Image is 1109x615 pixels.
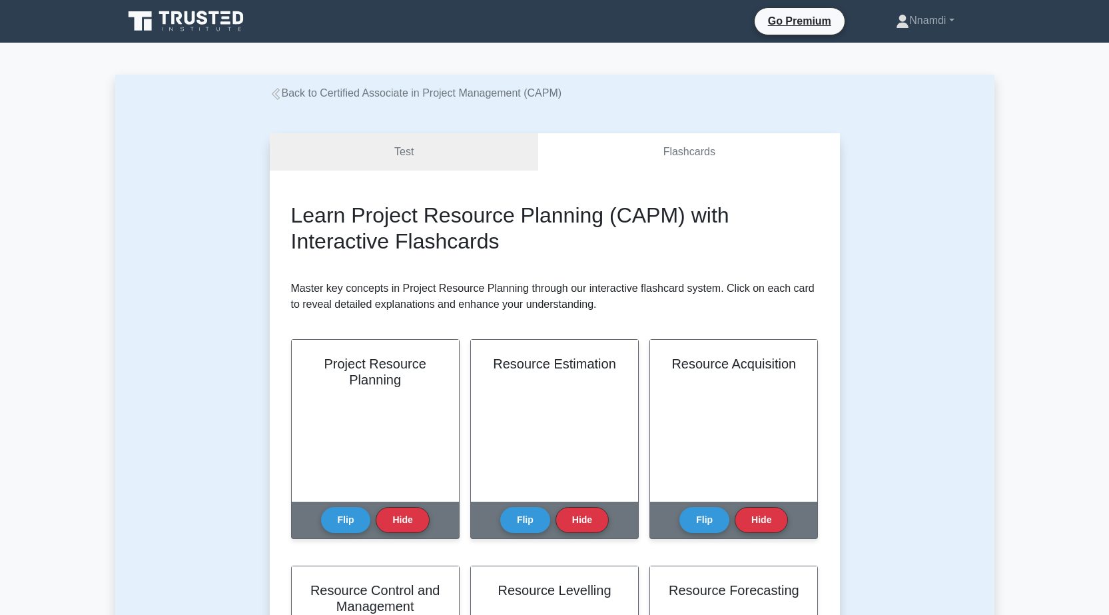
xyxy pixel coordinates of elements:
[679,507,729,533] button: Flip
[376,507,429,533] button: Hide
[308,356,443,388] h2: Project Resource Planning
[321,507,371,533] button: Flip
[735,507,788,533] button: Hide
[555,507,609,533] button: Hide
[760,13,839,29] a: Go Premium
[291,281,819,312] p: Master key concepts in Project Resource Planning through our interactive flashcard system. Click ...
[487,582,622,598] h2: Resource Levelling
[666,356,801,372] h2: Resource Acquisition
[500,507,550,533] button: Flip
[270,133,539,171] a: Test
[864,7,986,34] a: Nnamdi
[308,582,443,614] h2: Resource Control and Management
[487,356,622,372] h2: Resource Estimation
[538,133,839,171] a: Flashcards
[291,203,819,254] h2: Learn Project Resource Planning (CAPM) with Interactive Flashcards
[666,582,801,598] h2: Resource Forecasting
[270,87,562,99] a: Back to Certified Associate in Project Management (CAPM)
